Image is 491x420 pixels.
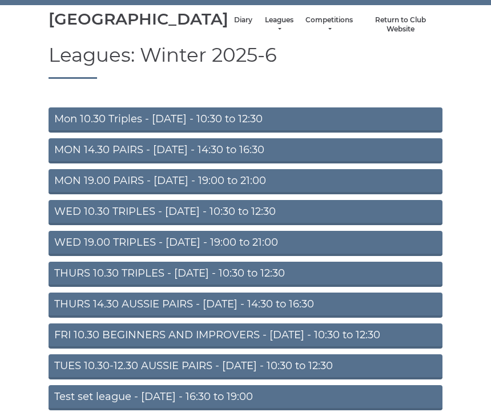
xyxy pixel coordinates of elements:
a: Test set league - [DATE] - 16:30 to 19:00 [49,385,442,410]
a: Competitions [305,15,353,34]
a: THURS 14.30 AUSSIE PAIRS - [DATE] - 14:30 to 16:30 [49,293,442,318]
h1: Leagues: Winter 2025-6 [49,45,442,79]
a: Diary [234,15,252,25]
a: Leagues [264,15,294,34]
a: WED 10.30 TRIPLES - [DATE] - 10:30 to 12:30 [49,200,442,225]
a: MON 19.00 PAIRS - [DATE] - 19:00 to 21:00 [49,169,442,194]
a: Mon 10.30 Triples - [DATE] - 10:30 to 12:30 [49,107,442,133]
a: FRI 10.30 BEGINNERS AND IMPROVERS - [DATE] - 10:30 to 12:30 [49,323,442,349]
a: WED 19.00 TRIPLES - [DATE] - 19:00 to 21:00 [49,231,442,256]
a: TUES 10.30-12.30 AUSSIE PAIRS - [DATE] - 10:30 to 12:30 [49,354,442,379]
a: MON 14.30 PAIRS - [DATE] - 14:30 to 16:30 [49,138,442,163]
a: THURS 10.30 TRIPLES - [DATE] - 10:30 to 12:30 [49,262,442,287]
div: [GEOGRAPHIC_DATA] [49,10,228,28]
a: Return to Club Website [364,15,437,34]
